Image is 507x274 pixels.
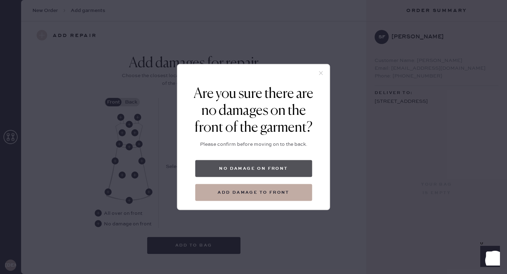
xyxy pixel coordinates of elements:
div: Please confirm before moving on to the back. [200,141,307,148]
div: Are you sure there are no damages on the front of the garment? [188,86,319,136]
button: No damage on front [195,160,312,177]
iframe: Front Chat [474,242,504,273]
button: Add damage to front [195,184,312,201]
